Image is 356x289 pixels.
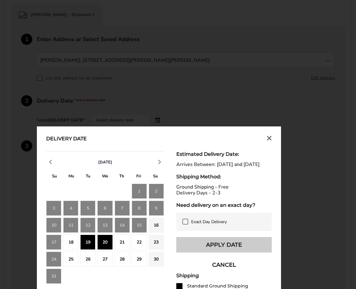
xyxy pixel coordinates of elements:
[267,136,272,142] button: Close calendar
[191,219,227,225] span: Exact Day Delivery
[187,283,248,289] div: Standard Ground Shipping
[96,159,115,165] button: [DATE]
[97,172,113,182] div: W
[130,172,147,182] div: F
[80,172,97,182] div: T
[46,172,63,182] div: S
[176,237,272,253] button: Apply Date
[98,159,112,165] span: [DATE]
[46,136,87,142] div: Delivery Date
[176,273,272,278] div: Shipping
[176,184,272,196] div: Ground Shipping - Free Delivery Days - 2-3
[63,172,80,182] div: M
[176,151,272,157] div: Estimated Delivery Date:
[176,202,272,208] div: Need delivery on an exact day?
[176,162,272,168] div: Arrives Between: [DATE] and [DATE]
[176,257,272,273] button: CANCEL
[113,172,130,182] div: T
[176,174,272,180] div: Shipping Method:
[147,172,164,182] div: S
